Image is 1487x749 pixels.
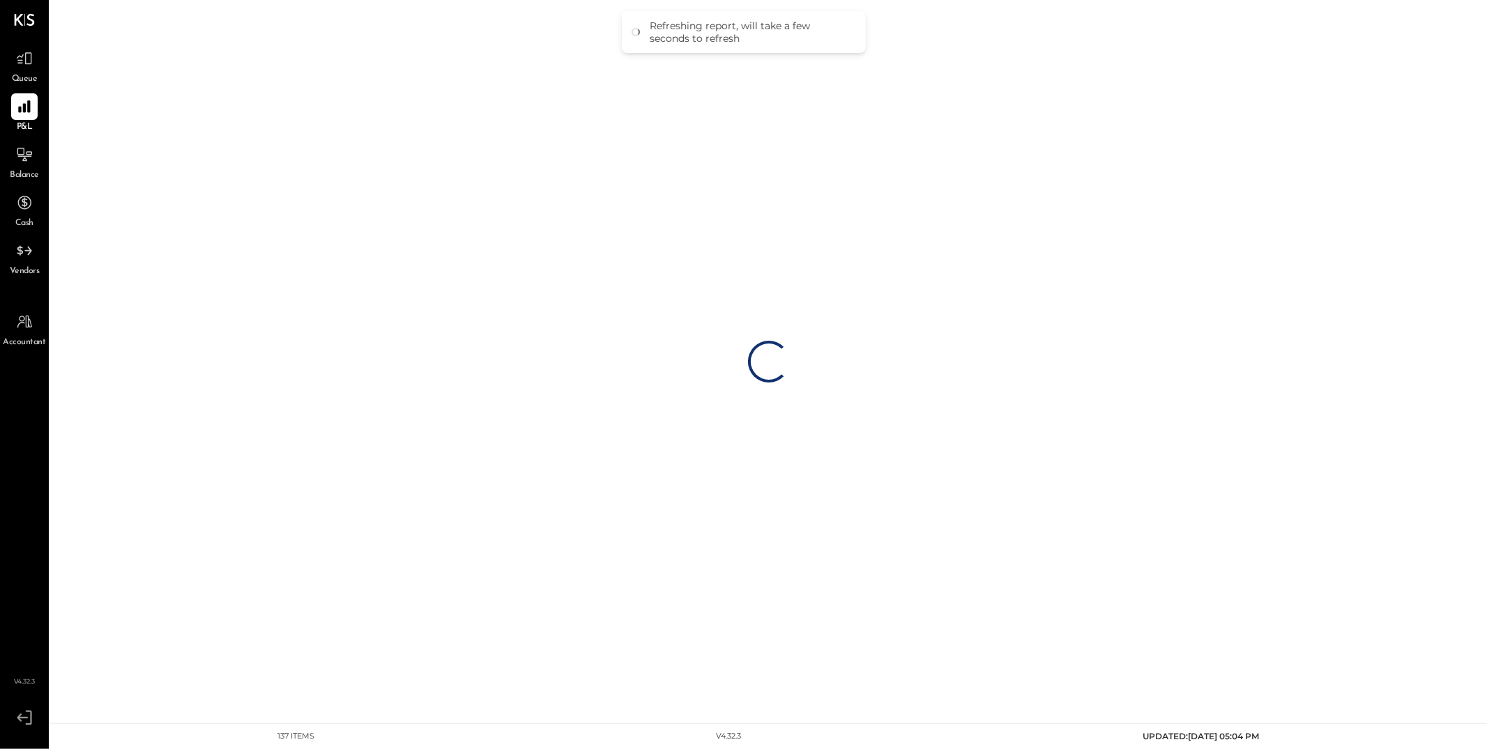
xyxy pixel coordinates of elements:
[1,141,48,182] a: Balance
[1,45,48,86] a: Queue
[1,309,48,349] a: Accountant
[15,217,33,230] span: Cash
[717,731,742,742] div: v 4.32.3
[12,73,38,86] span: Queue
[10,169,39,182] span: Balance
[17,121,33,134] span: P&L
[3,337,46,349] span: Accountant
[1,238,48,278] a: Vendors
[650,20,852,45] div: Refreshing report, will take a few seconds to refresh
[1143,731,1260,741] span: UPDATED: [DATE] 05:04 PM
[1,190,48,230] a: Cash
[1,93,48,134] a: P&L
[278,731,315,742] div: 137 items
[10,265,40,278] span: Vendors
